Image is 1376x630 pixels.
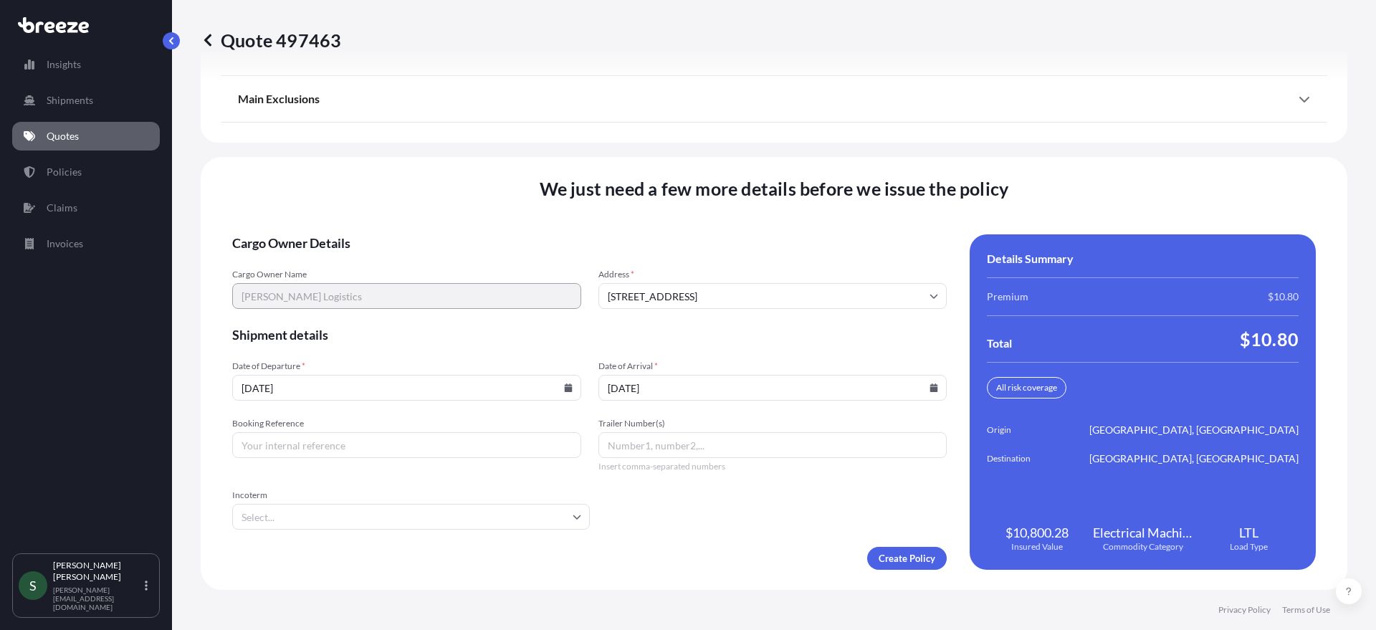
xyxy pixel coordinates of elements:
p: Quote 497463 [201,29,341,52]
a: Privacy Policy [1218,604,1271,616]
p: Shipments [47,93,93,108]
span: Electrical Machinery and Equipment [1093,524,1193,541]
span: [GEOGRAPHIC_DATA], [GEOGRAPHIC_DATA] [1089,452,1299,466]
a: Insights [12,50,160,79]
p: Policies [47,165,82,179]
input: mm/dd/yyyy [598,375,947,401]
input: Select... [232,504,590,530]
div: All risk coverage [987,377,1066,398]
span: Address [598,269,947,280]
span: Load Type [1230,541,1268,553]
span: Insert comma-separated numbers [598,461,947,472]
span: $10.80 [1268,290,1299,304]
span: Total [987,336,1012,350]
p: [PERSON_NAME][EMAIL_ADDRESS][DOMAIN_NAME] [53,586,142,611]
span: Date of Arrival [598,361,947,372]
span: Premium [987,290,1028,304]
span: Details Summary [987,252,1074,266]
p: Quotes [47,129,79,143]
p: [PERSON_NAME] [PERSON_NAME] [53,560,142,583]
span: We just need a few more details before we issue the policy [540,177,1009,200]
span: [GEOGRAPHIC_DATA], [GEOGRAPHIC_DATA] [1089,423,1299,437]
span: Main Exclusions [238,92,320,106]
a: Policies [12,158,160,186]
div: Main Exclusions [238,82,1310,116]
input: Your internal reference [232,432,581,458]
span: Shipment details [232,326,947,343]
a: Terms of Use [1282,604,1330,616]
p: Create Policy [879,551,935,565]
span: $10.80 [1240,328,1299,350]
a: Invoices [12,229,160,258]
span: Origin [987,423,1067,437]
p: Insights [47,57,81,72]
input: Cargo owner address [598,283,947,309]
span: S [29,578,37,593]
a: Shipments [12,86,160,115]
p: Invoices [47,237,83,251]
span: Date of Departure [232,361,581,372]
a: Quotes [12,122,160,151]
span: Cargo Owner Details [232,234,947,252]
span: $10,800.28 [1005,524,1069,541]
p: Claims [47,201,77,215]
span: Commodity Category [1103,541,1183,553]
input: Number1, number2,... [598,432,947,458]
span: Cargo Owner Name [232,269,581,280]
input: mm/dd/yyyy [232,375,581,401]
span: Destination [987,452,1067,466]
button: Create Policy [867,547,947,570]
span: Booking Reference [232,418,581,429]
span: Trailer Number(s) [598,418,947,429]
span: LTL [1239,524,1258,541]
span: Insured Value [1011,541,1063,553]
span: Incoterm [232,490,590,501]
a: Claims [12,194,160,222]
